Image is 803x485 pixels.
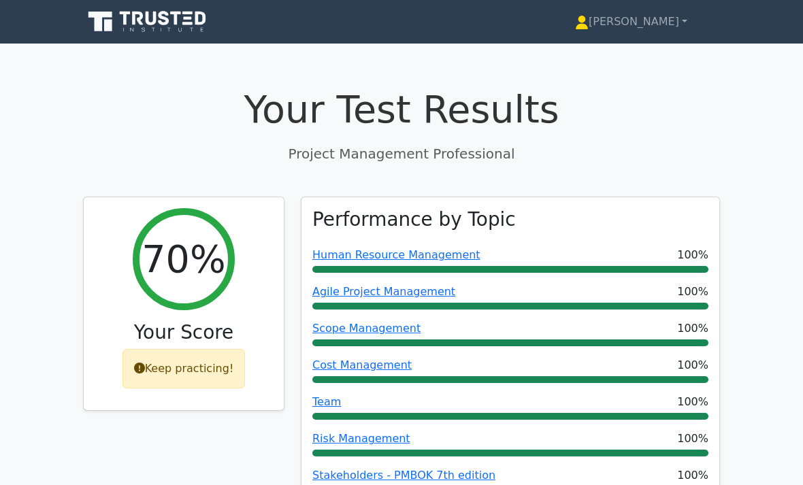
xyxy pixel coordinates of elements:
[677,467,708,484] span: 100%
[95,321,273,344] h3: Your Score
[677,431,708,447] span: 100%
[312,469,495,482] a: Stakeholders - PMBOK 7th edition
[312,248,480,261] a: Human Resource Management
[312,358,412,371] a: Cost Management
[677,247,708,263] span: 100%
[83,87,720,133] h1: Your Test Results
[122,349,246,388] div: Keep practicing!
[677,394,708,410] span: 100%
[312,395,341,408] a: Team
[677,284,708,300] span: 100%
[312,322,421,335] a: Scope Management
[677,320,708,337] span: 100%
[312,208,516,231] h3: Performance by Topic
[677,357,708,373] span: 100%
[83,144,720,164] p: Project Management Professional
[542,8,720,35] a: [PERSON_NAME]
[312,432,410,445] a: Risk Management
[312,285,455,298] a: Agile Project Management
[142,237,225,282] h2: 70%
